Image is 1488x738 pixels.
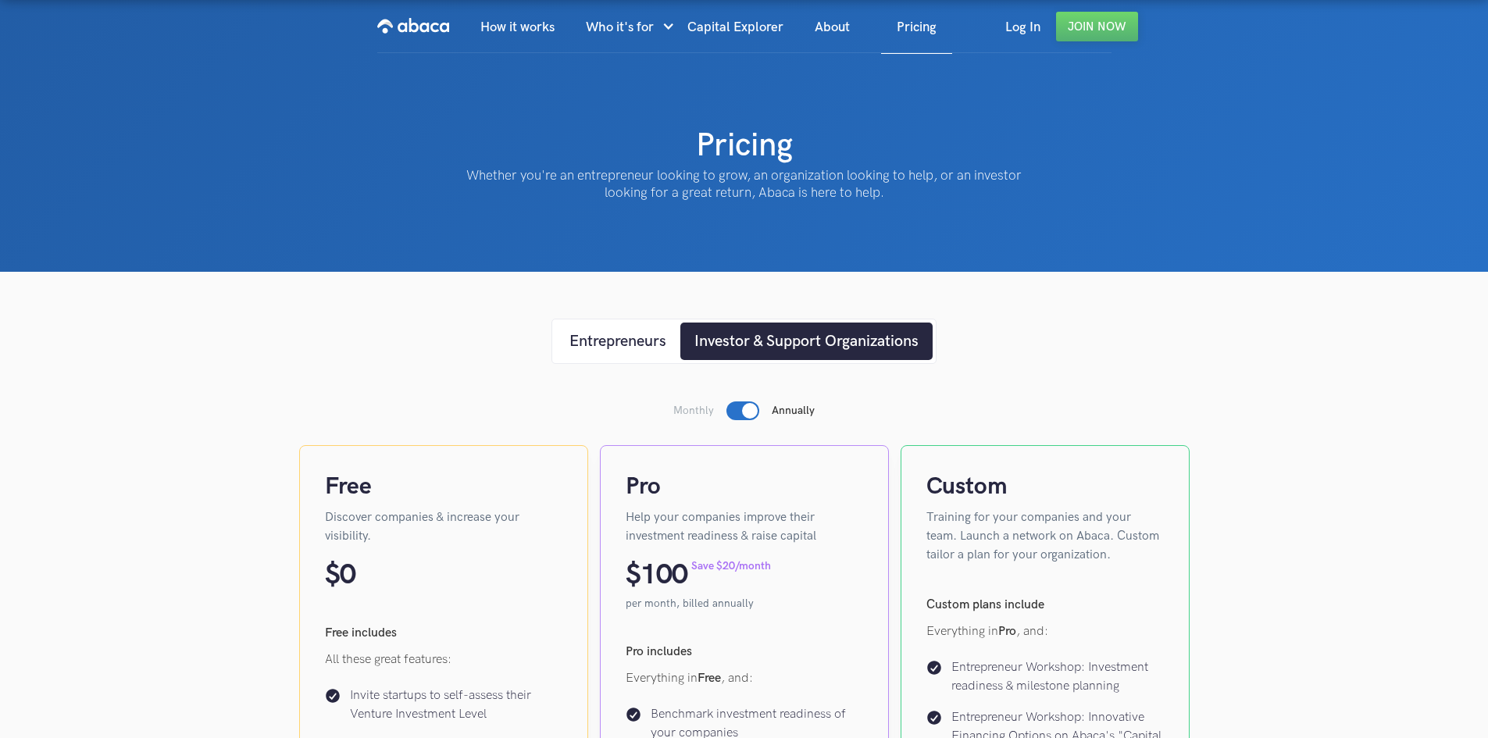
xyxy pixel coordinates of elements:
p: 0 [340,558,355,593]
p: Monthly [673,403,714,419]
p: Entrepreneur Workshop: Investment readiness & milestone planning [951,658,1164,696]
img: Check icon [626,707,641,722]
p: Invite startups to self-assess their Venture Investment Level [350,686,562,724]
div: Who it's for [586,1,654,54]
p: Discover companies & increase your visibility. [325,508,562,546]
strong: Pro [998,624,1016,639]
a: Pricing [881,1,952,54]
p: 100 [641,558,688,593]
p: Annually [772,403,815,419]
strong: includes [647,644,692,659]
p: Training for your companies and your team. Launch a network on Abaca. Custom tailor a plan for yo... [926,508,1164,565]
img: Check icon [926,710,942,726]
p: Save $20/month [691,558,771,574]
strong: Free includes [325,626,397,640]
a: Join Now [1056,12,1138,41]
a: Capital Explorer [672,1,799,54]
p: $ [626,558,641,593]
div: Investor & Support Organizations [694,330,919,353]
h4: Pro [626,471,863,502]
h4: Custom [926,471,1164,502]
div: Who it's for [586,1,672,54]
img: Abaca logo [377,13,449,38]
p: $ [325,558,340,593]
a: home [377,1,449,52]
a: About [799,1,865,54]
img: Check icon [926,660,942,676]
p: Everything in , and: [626,669,863,688]
strong: Custom plans include [926,597,1044,612]
a: How it works [465,1,570,54]
img: Check icon [325,688,341,704]
a: Log In [990,1,1056,54]
strong: Free [698,671,721,686]
p: Whether you're an entrepreneur looking to grow, an organization looking to help, or an investor l... [455,167,1033,201]
p: Help your companies improve their investment readiness & raise capital [626,508,863,546]
strong: Pro [626,644,644,659]
h1: Pricing [696,125,793,167]
div: Entrepreneurs [569,330,666,353]
p: per month, billed annually [626,596,863,611]
h4: Free [325,471,562,502]
p: Everything in , and: [926,622,1164,641]
p: All these great features: [325,651,562,669]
